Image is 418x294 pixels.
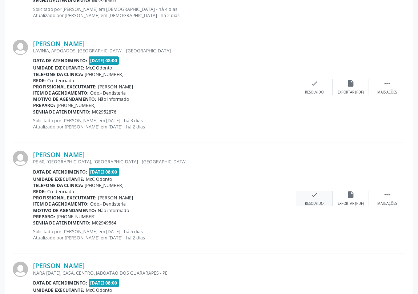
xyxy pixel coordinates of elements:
[90,90,126,96] span: Odo.- Dentisteria
[13,40,28,55] img: img
[383,79,391,87] i: 
[33,176,84,182] b: Unidade executante:
[33,118,296,130] p: Solicitado por [PERSON_NAME] em [DATE] - há 3 dias Atualizado por [PERSON_NAME] em [DATE] - há 2 ...
[13,151,28,166] img: img
[33,229,296,241] p: Solicitado por [PERSON_NAME] em [DATE] - há 5 dias Atualizado por [PERSON_NAME] em [DATE] - há 2 ...
[85,71,124,78] span: [PHONE_NUMBER]
[90,201,126,207] span: Odo.- Dentisteria
[305,90,323,95] div: Resolvido
[57,102,96,108] span: [PHONE_NUMBER]
[92,109,116,115] span: M02952876
[305,201,323,206] div: Resolvido
[47,188,74,195] span: Credenciada
[33,96,96,102] b: Motivo de agendamento:
[33,90,89,96] b: Item de agendamento:
[86,65,112,71] span: McC Odonto
[85,182,124,188] span: [PHONE_NUMBER]
[13,262,28,277] img: img
[347,191,355,199] i: insert_drive_file
[89,56,119,65] span: [DATE] 08:00
[338,201,364,206] div: Exportar (PDF)
[33,78,46,84] b: Rede:
[33,57,87,64] b: Data de atendimento:
[347,79,355,87] i: insert_drive_file
[47,78,74,84] span: Credenciada
[33,71,83,78] b: Telefone da clínica:
[33,48,296,54] div: LAVINIA, AFOGADOS, [GEOGRAPHIC_DATA] - [GEOGRAPHIC_DATA]
[33,6,296,19] p: Solicitado por [PERSON_NAME] em [DEMOGRAPHIC_DATA] - há 4 dias Atualizado por [PERSON_NAME] em [D...
[33,169,87,175] b: Data de atendimento:
[33,109,91,115] b: Senha de atendimento:
[33,188,46,195] b: Rede:
[33,214,55,220] b: Preparo:
[98,207,129,214] span: Não informado
[33,159,296,165] div: PE 60, [GEOGRAPHIC_DATA], [GEOGRAPHIC_DATA] - [GEOGRAPHIC_DATA]
[33,270,296,276] div: NARA [DATE], CASA, CENTRO, JABOATAO DOS GUARARAPES - PE
[92,220,116,226] span: M02949564
[33,151,85,159] a: [PERSON_NAME]
[33,195,97,201] b: Profissional executante:
[377,90,397,95] div: Mais ações
[89,168,119,176] span: [DATE] 08:00
[33,40,85,48] a: [PERSON_NAME]
[310,191,318,199] i: check
[33,220,91,226] b: Senha de atendimento:
[377,201,397,206] div: Mais ações
[33,182,83,188] b: Telefone da clínica:
[33,280,87,286] b: Data de atendimento:
[89,279,119,287] span: [DATE] 08:00
[98,96,129,102] span: Não informado
[57,214,96,220] span: [PHONE_NUMBER]
[86,287,112,293] span: McC Odonto
[33,287,84,293] b: Unidade executante:
[33,201,89,207] b: Item de agendamento:
[33,65,84,71] b: Unidade executante:
[98,195,133,201] span: [PERSON_NAME]
[338,90,364,95] div: Exportar (PDF)
[86,176,112,182] span: McC Odonto
[33,84,97,90] b: Profissional executante:
[33,207,96,214] b: Motivo de agendamento:
[383,191,391,199] i: 
[98,84,133,90] span: [PERSON_NAME]
[33,102,55,108] b: Preparo:
[33,262,85,270] a: [PERSON_NAME]
[310,79,318,87] i: check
